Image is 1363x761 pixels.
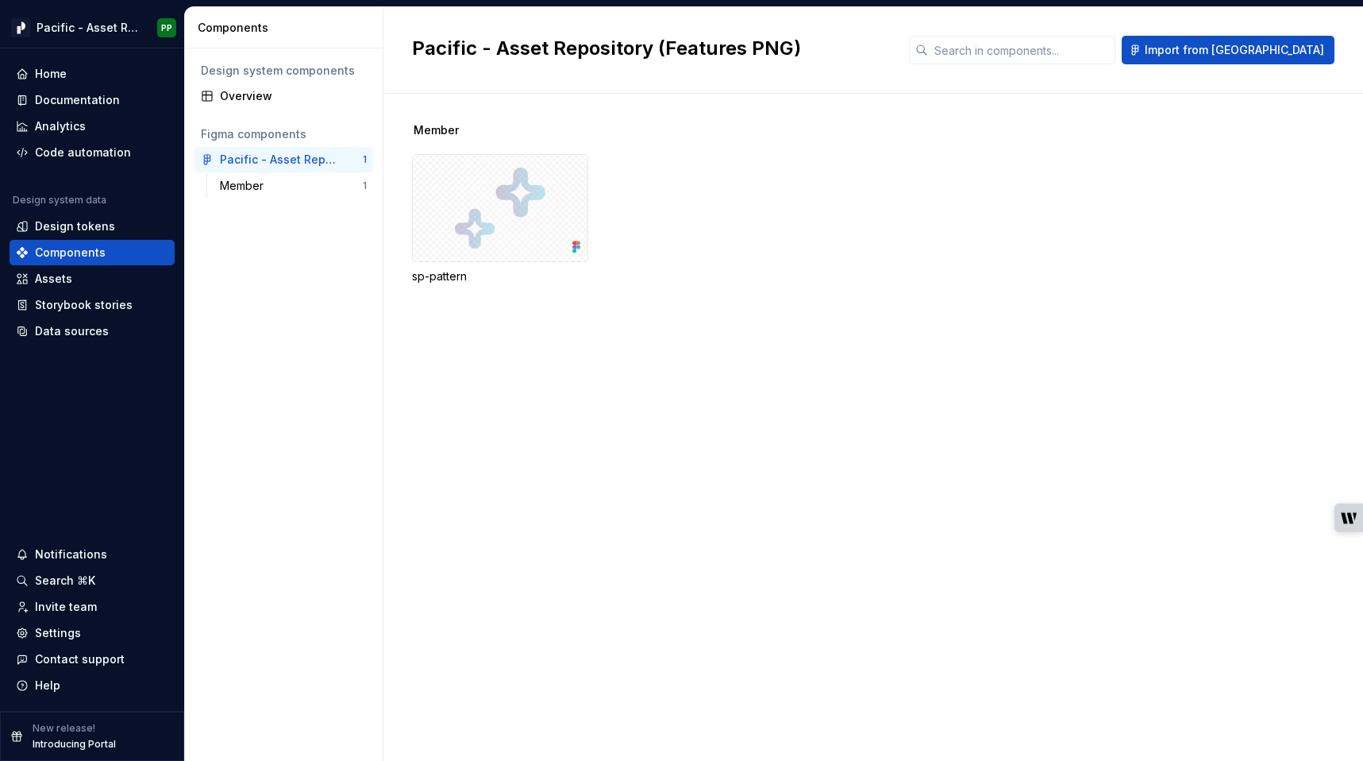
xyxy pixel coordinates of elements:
[35,92,120,108] div: Documentation
[35,573,95,589] div: Search ⌘K
[198,20,376,36] div: Components
[35,297,133,313] div: Storybook stories
[10,319,175,344] a: Data sources
[194,83,373,109] a: Overview
[412,36,890,61] h2: Pacific - Asset Repository (Features PNG)
[11,18,30,37] img: 8d0dbd7b-a897-4c39-8ca0-62fbda938e11.png
[35,245,106,261] div: Components
[10,568,175,593] button: Search ⌘K
[201,126,367,142] div: Figma components
[35,145,131,160] div: Code automation
[194,147,373,172] a: Pacific - Asset Repository (Features PNG)1
[220,88,367,104] div: Overview
[33,722,95,735] p: New release!
[35,678,60,693] div: Help
[35,651,125,667] div: Contact support
[10,114,175,139] a: Analytics
[10,542,175,567] button: Notifications
[10,140,175,165] a: Code automation
[35,599,97,615] div: Invite team
[414,122,459,138] span: Member
[3,10,181,44] button: Pacific - Asset Repository (Features PNG)PP
[363,180,367,192] div: 1
[35,625,81,641] div: Settings
[10,647,175,672] button: Contact support
[10,673,175,698] button: Help
[35,218,115,234] div: Design tokens
[1145,42,1324,58] span: Import from [GEOGRAPHIC_DATA]
[33,738,116,751] p: Introducing Portal
[10,214,175,239] a: Design tokens
[161,21,172,34] div: PP
[412,154,588,284] div: sp-pattern
[220,178,270,194] div: Member
[928,36,1115,64] input: Search in components...
[10,594,175,620] a: Invite team
[214,173,373,199] a: Member1
[10,240,175,265] a: Components
[10,87,175,113] a: Documentation
[35,271,72,287] div: Assets
[363,153,367,166] div: 1
[37,20,138,36] div: Pacific - Asset Repository (Features PNG)
[1122,36,1334,64] button: Import from [GEOGRAPHIC_DATA]
[10,292,175,318] a: Storybook stories
[201,63,367,79] div: Design system components
[412,268,588,284] div: sp-pattern
[35,118,86,134] div: Analytics
[10,266,175,292] a: Assets
[13,194,106,207] div: Design system data
[10,620,175,646] a: Settings
[35,323,109,339] div: Data sources
[35,66,67,82] div: Home
[220,152,338,168] div: Pacific - Asset Repository (Features PNG)
[10,61,175,87] a: Home
[35,547,107,562] div: Notifications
